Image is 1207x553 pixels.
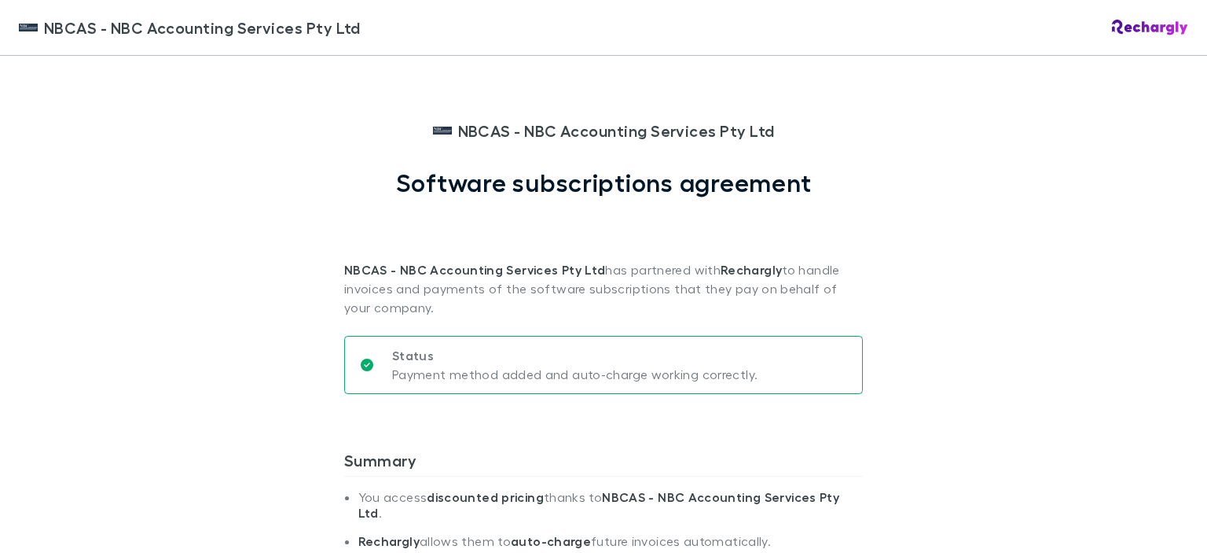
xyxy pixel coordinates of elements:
span: NBCAS - NBC Accounting Services Pty Ltd [458,119,775,142]
strong: Rechargly [721,262,782,278]
strong: Rechargly [358,533,420,549]
img: Rechargly Logo [1112,20,1188,35]
h1: Software subscriptions agreement [396,168,812,197]
p: has partnered with to handle invoices and payments of the software subscriptions that they pay on... [344,197,863,317]
li: You access thanks to . [358,489,863,533]
span: NBCAS - NBC Accounting Services Pty Ltd [44,16,361,39]
img: NBCAS - NBC Accounting Services Pty Ltd's Logo [19,18,38,37]
strong: NBCAS - NBC Accounting Services Pty Ltd [344,262,605,278]
strong: NBCAS - NBC Accounting Services Pty Ltd [358,489,840,521]
h3: Summary [344,451,863,476]
strong: auto-charge [511,533,591,549]
strong: discounted pricing [427,489,544,505]
p: Status [392,346,758,365]
img: NBCAS - NBC Accounting Services Pty Ltd's Logo [433,121,452,140]
p: Payment method added and auto-charge working correctly. [392,365,758,384]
